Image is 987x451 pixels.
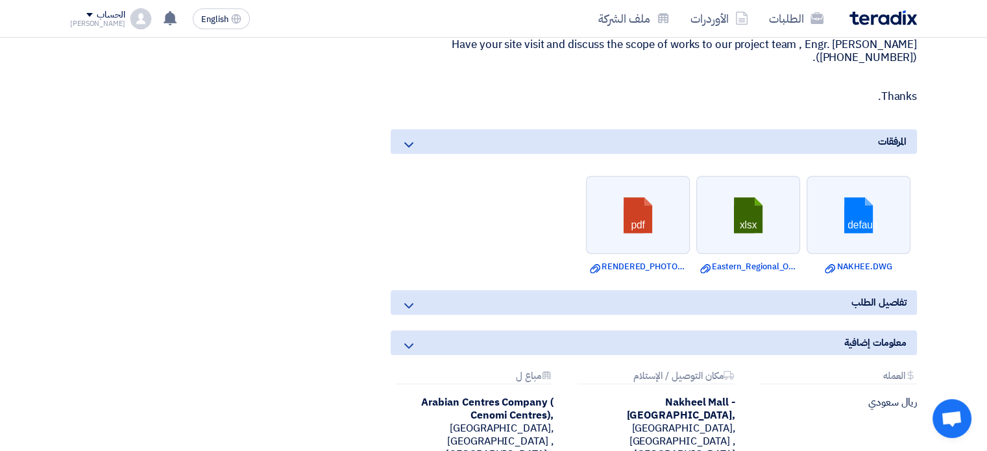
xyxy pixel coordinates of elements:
[844,335,907,350] span: معلومات إضافية
[932,399,971,438] a: Open chat
[70,20,125,27] div: [PERSON_NAME]
[578,371,735,384] div: مكان التوصيل / الإستلام
[810,260,907,273] a: NAKHEE.DWG
[391,38,917,64] p: Have your site visit and discuss the scope of works to our project team , Engr. [PERSON_NAME] ([P...
[759,3,834,34] a: الطلبات
[849,10,917,25] img: Teradix logo
[626,395,735,423] b: Nakheel Mall - [GEOGRAPHIC_DATA],
[590,260,686,273] a: RENDERED_PHOTOS.pdf
[760,371,917,384] div: العمله
[396,371,553,384] div: مباع ل
[391,90,917,103] p: Thanks.
[851,295,907,310] span: تفاصيل الطلب
[755,396,917,409] div: ريال سعودي
[421,395,554,423] b: Arabian Centres Company ( Cenomi Centres),
[700,260,796,273] a: Eastern_Regional_Office_BOQ_Rev.xlsx
[588,3,680,34] a: ملف الشركة
[130,8,151,29] img: profile_test.png
[878,134,907,149] span: المرفقات
[97,10,125,21] div: الحساب
[201,15,228,24] span: English
[193,8,250,29] button: English
[680,3,759,34] a: الأوردرات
